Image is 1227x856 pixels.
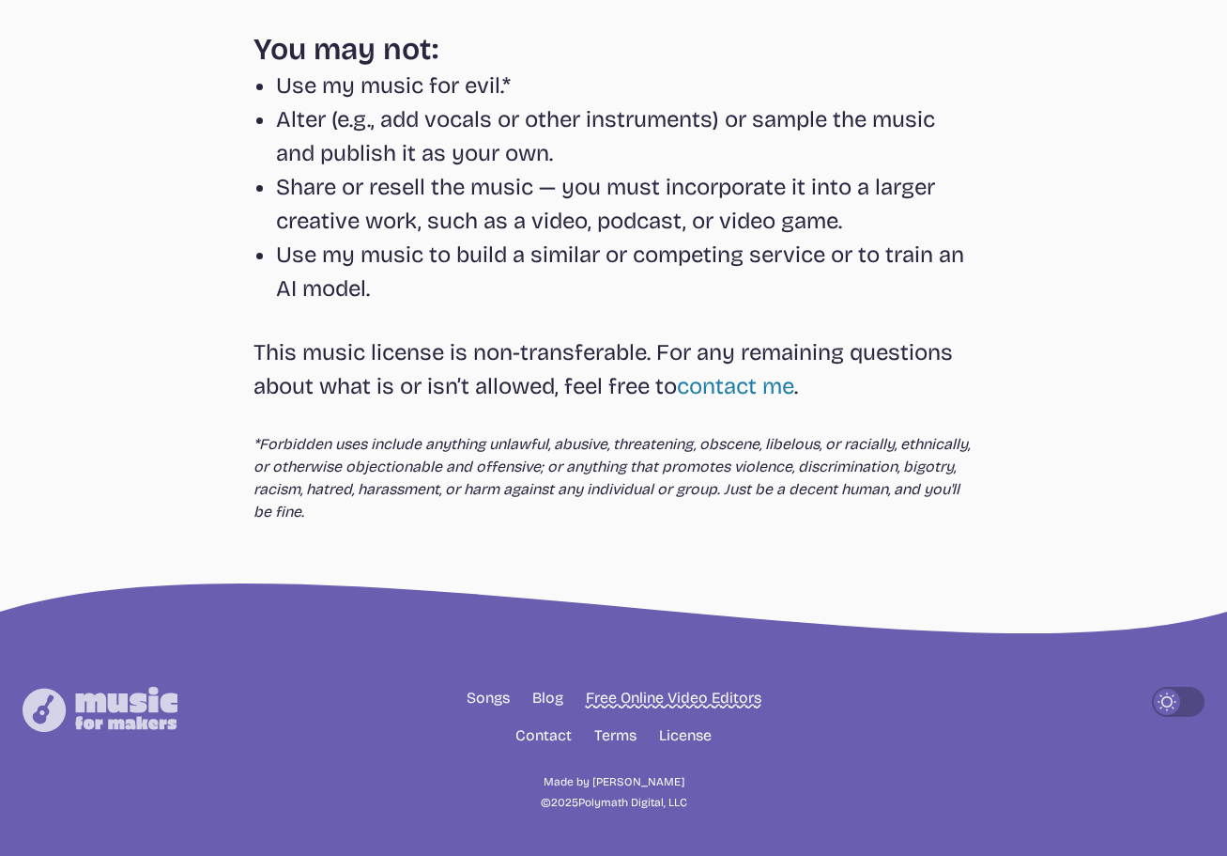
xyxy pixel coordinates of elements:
img: Music for Makers logo [23,687,177,732]
li: Share or resell the music — you must incorporate it into a larger creative work, such as a video,... [276,170,974,238]
a: Terms [594,724,637,747]
li: Use my music for evil.* [276,69,974,102]
a: Free Online Video Editors [586,687,761,709]
a: License [659,724,712,747]
span: © 2025 Polymath Digital, LLC [541,796,687,809]
h3: You may not: [253,32,974,68]
li: Use my music to build a similar or competing service or to train an AI model. [276,238,974,305]
a: contact me [677,373,794,399]
a: Songs [467,687,510,709]
a: Blog [532,687,563,709]
p: *Forbidden uses include anything unlawful, abusive, threatening, obscene, libelous, or racially, ... [253,433,974,523]
a: Made by [PERSON_NAME] [544,773,684,790]
p: This music license is non-transferable. For any remaining questions about what is or isn’t allowe... [253,335,974,403]
li: Alter (e.g., add vocals or other instruments) or sample the music and publish it as your own. [276,102,974,170]
a: Contact [515,724,572,747]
